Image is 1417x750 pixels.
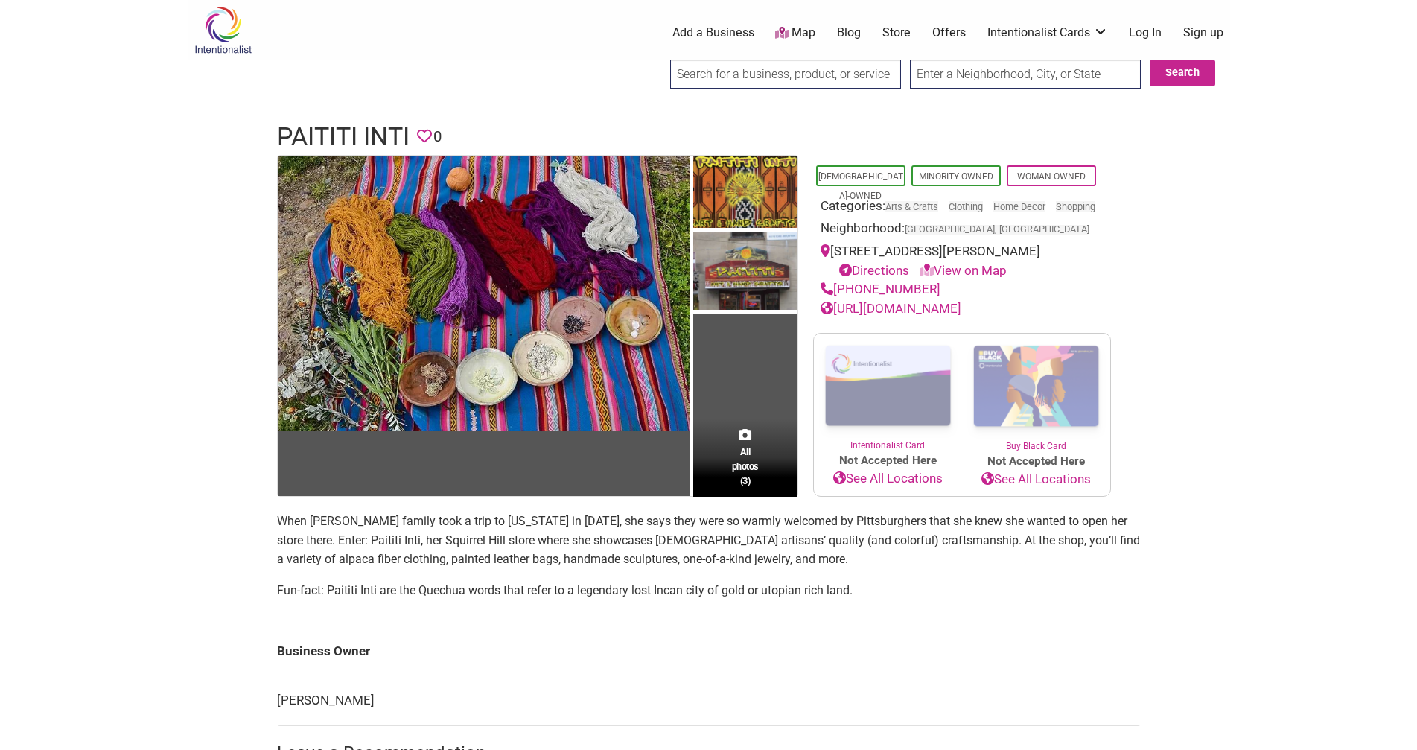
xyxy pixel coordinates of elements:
[277,676,1141,726] td: [PERSON_NAME]
[1150,60,1215,86] button: Search
[839,263,909,278] a: Directions
[818,171,903,201] a: [DEMOGRAPHIC_DATA]-Owned
[932,25,966,41] a: Offers
[962,453,1110,470] span: Not Accepted Here
[433,125,442,148] span: 0
[672,25,754,41] a: Add a Business
[920,263,1007,278] a: View on Map
[1017,171,1086,182] a: Woman-Owned
[821,242,1104,280] div: [STREET_ADDRESS][PERSON_NAME]
[814,452,962,469] span: Not Accepted Here
[814,334,962,452] a: Intentionalist Card
[277,119,410,155] h1: Paititi Inti
[821,197,1104,220] div: Categories:
[821,282,940,296] a: [PHONE_NUMBER]
[693,232,797,314] img: Paititi Inti
[993,201,1045,212] a: Home Decor
[962,470,1110,489] a: See All Locations
[905,225,1089,235] span: [GEOGRAPHIC_DATA], [GEOGRAPHIC_DATA]
[962,334,1110,453] a: Buy Black Card
[188,6,258,54] img: Intentionalist
[277,512,1141,569] p: When [PERSON_NAME] family took a trip to [US_STATE] in [DATE], she says they were so warmly welco...
[885,201,938,212] a: Arts & Crafts
[670,60,901,89] input: Search for a business, product, or service
[882,25,911,41] a: Store
[814,469,962,489] a: See All Locations
[910,60,1141,89] input: Enter a Neighborhood, City, or State
[949,201,983,212] a: Clothing
[837,25,861,41] a: Blog
[962,334,1110,439] img: Buy Black Card
[693,156,797,232] img: Paititi Inti
[1129,25,1162,41] a: Log In
[732,445,759,487] span: All photos (3)
[821,301,961,316] a: [URL][DOMAIN_NAME]
[278,156,690,432] img: Paititi Inti
[277,581,1141,600] p: Fun-fact: Paititi Inti are the Quechua words that refer to a legendary lost Incan city of gold or...
[987,25,1108,41] a: Intentionalist Cards
[1183,25,1223,41] a: Sign up
[1056,201,1095,212] a: Shopping
[919,171,993,182] a: Minority-Owned
[814,334,962,439] img: Intentionalist Card
[277,627,1141,676] td: Business Owner
[821,219,1104,242] div: Neighborhood:
[775,25,815,42] a: Map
